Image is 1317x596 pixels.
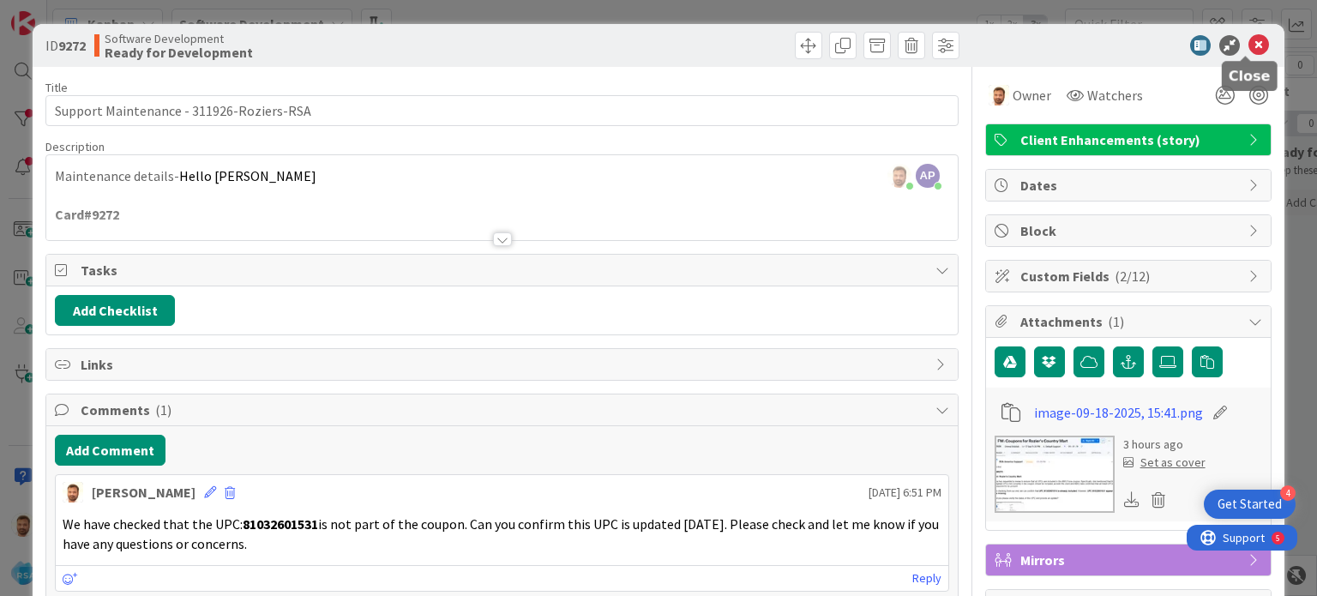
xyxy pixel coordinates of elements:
span: Watchers [1087,85,1143,105]
span: [DATE] 6:51 PM [869,484,941,502]
span: AP [916,164,940,188]
span: ID [45,35,86,56]
span: We have checked that the UPC: [63,515,243,533]
span: Dates [1020,175,1240,196]
img: XQnMoIyljuWWkMzYLB6n4fjicomZFlZU.png [887,164,911,188]
button: Add Comment [55,435,165,466]
label: Title [45,80,68,95]
input: type card name here... [45,95,958,126]
div: Open Get Started checklist, remaining modules: 4 [1204,490,1296,519]
div: [PERSON_NAME] [92,482,195,503]
span: Client Enhancements (story) [1020,129,1240,150]
span: ( 1 ) [155,401,171,418]
span: Mirrors [1020,550,1240,570]
strong: 81032601531 [243,515,318,533]
div: 3 hours ago [1123,436,1206,454]
div: Get Started [1218,496,1282,513]
span: Hello [PERSON_NAME] [179,167,316,184]
span: Software Development [105,32,253,45]
span: Comments [81,400,926,420]
span: Tasks [81,260,926,280]
h5: Close [1229,68,1271,84]
span: Owner [1013,85,1051,105]
span: ( 2/12 ) [1115,268,1150,285]
a: Reply [912,568,941,589]
div: Download [1123,489,1142,511]
button: Add Checklist [55,295,175,326]
span: Block [1020,220,1240,241]
b: 9272 [58,37,86,54]
img: AS [63,482,83,503]
span: Custom Fields [1020,266,1240,286]
span: ( 1 ) [1108,313,1124,330]
span: Support [36,3,78,23]
div: 4 [1280,485,1296,501]
span: Attachments [1020,311,1240,332]
p: Maintenance details- [55,166,948,186]
div: Set as cover [1123,454,1206,472]
b: Ready for Development [105,45,253,59]
div: 5 [89,7,93,21]
span: Links [81,354,926,375]
span: is not part of the coupon. Can you confirm this UPC is updated [DATE]. Please check and let me kn... [63,515,941,552]
img: AS [989,85,1009,105]
a: image-09-18-2025, 15:41.png [1034,402,1203,423]
span: Description [45,139,105,154]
